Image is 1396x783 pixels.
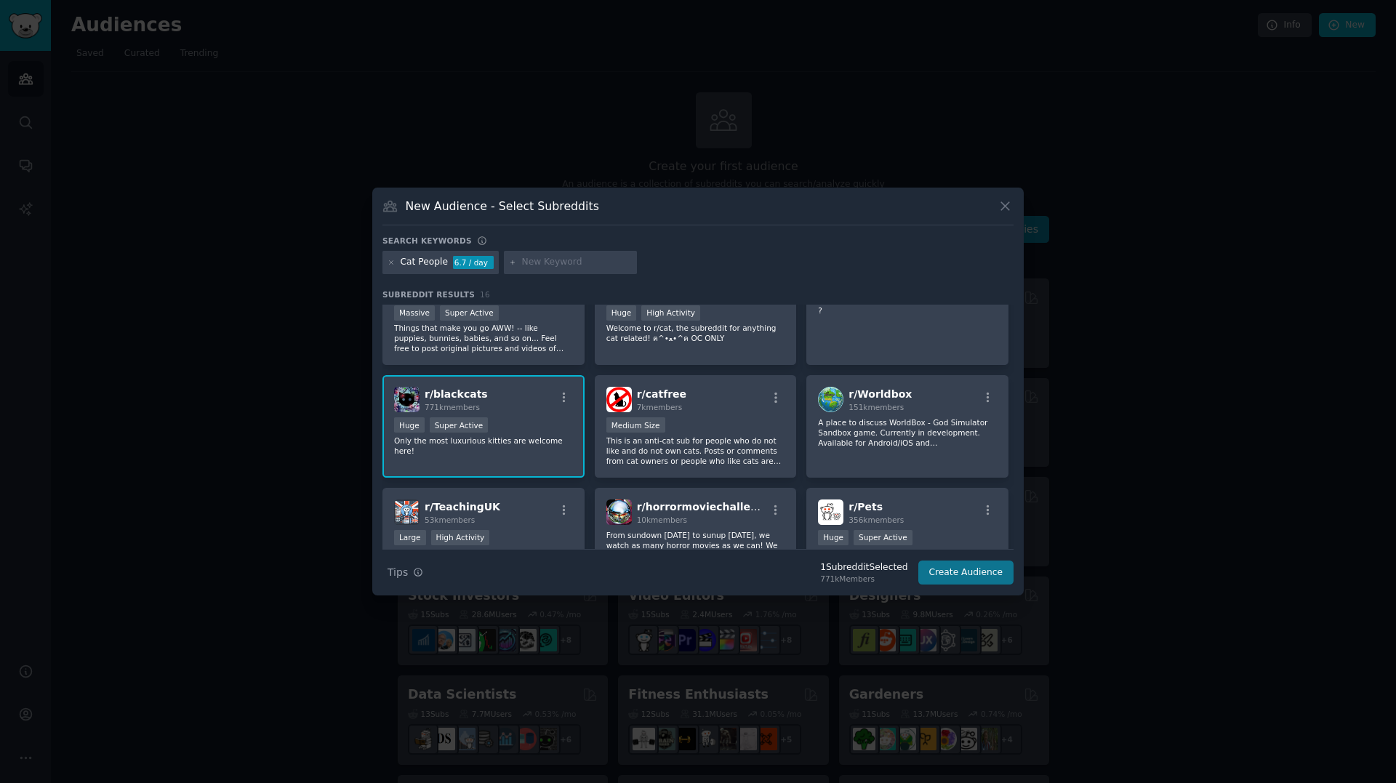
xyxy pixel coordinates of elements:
img: Worldbox [818,387,843,412]
div: 6.7 / day [453,256,494,269]
input: New Keyword [521,256,632,269]
p: Only the most luxurious kitties are welcome here! [394,435,573,456]
span: r/ Worldbox [849,388,912,400]
div: Large [394,530,426,545]
span: 53k members [425,515,475,524]
span: 151k members [849,403,904,411]
img: blackcats [394,387,420,412]
div: Huge [818,530,849,545]
span: Subreddit Results [382,289,475,300]
div: Massive [394,305,435,321]
div: 1 Subreddit Selected [820,561,907,574]
span: 10k members [637,515,687,524]
span: r/ catfree [637,388,686,400]
div: Huge [394,417,425,433]
span: r/ Pets [849,501,883,513]
span: r/ blackcats [425,388,488,400]
p: No Description... [818,547,997,558]
div: Super Active [430,417,489,433]
div: High Activity [641,305,700,321]
span: Tips [388,565,408,580]
span: r/ horrormoviechallenge [637,501,772,513]
p: A place to discuss WorldBox - God Simulator Sandbox game. Currently in development. Available for... [818,417,997,448]
span: r/ TeachingUK [425,501,500,513]
div: Medium Size [606,417,665,433]
span: 16 [480,290,490,299]
p: This is an anti-cat sub for people who do not like and do not own cats. Posts or comments from ca... [606,435,785,466]
div: Cat People [401,256,448,269]
div: Super Active [854,530,912,545]
span: 356k members [849,515,904,524]
div: 771k Members [820,574,907,584]
p: A place for teachers and school staff who are based in the [GEOGRAPHIC_DATA]. [394,547,573,568]
img: Pets [818,499,843,525]
img: catfree [606,387,632,412]
button: Tips [382,560,428,585]
p: Welcome to r/cat, the subreddit for anything cat related! ฅ^•ﻌ•^ฅ OC ONLY [606,323,785,343]
p: ? [818,305,997,316]
img: TeachingUK [394,499,420,525]
h3: New Audience - Select Subreddits [406,198,599,214]
p: From sundown [DATE] to sunup [DATE], we watch as many horror movies as we can! We use the Scaveng... [606,530,785,561]
button: Create Audience [918,561,1014,585]
div: Huge [606,305,637,321]
h3: Search keywords [382,236,472,246]
img: horrormoviechallenge [606,499,632,525]
span: 7k members [637,403,683,411]
div: High Activity [431,530,490,545]
span: 771k members [425,403,480,411]
div: Super Active [440,305,499,321]
p: Things that make you go AWW! -- like puppies, bunnies, babies, and so on... Feel free to post ori... [394,323,573,353]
